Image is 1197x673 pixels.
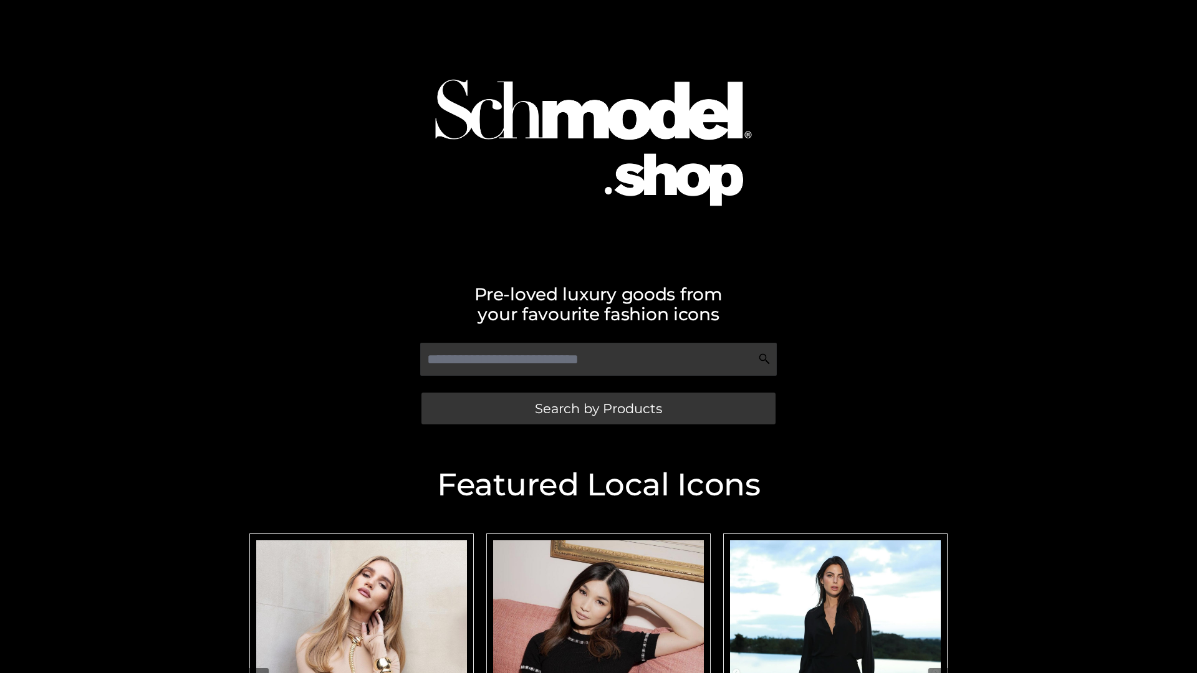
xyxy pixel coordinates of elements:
a: Search by Products [421,393,776,424]
h2: Pre-loved luxury goods from your favourite fashion icons [243,284,954,324]
h2: Featured Local Icons​ [243,469,954,500]
span: Search by Products [535,402,662,415]
img: Search Icon [758,353,771,365]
